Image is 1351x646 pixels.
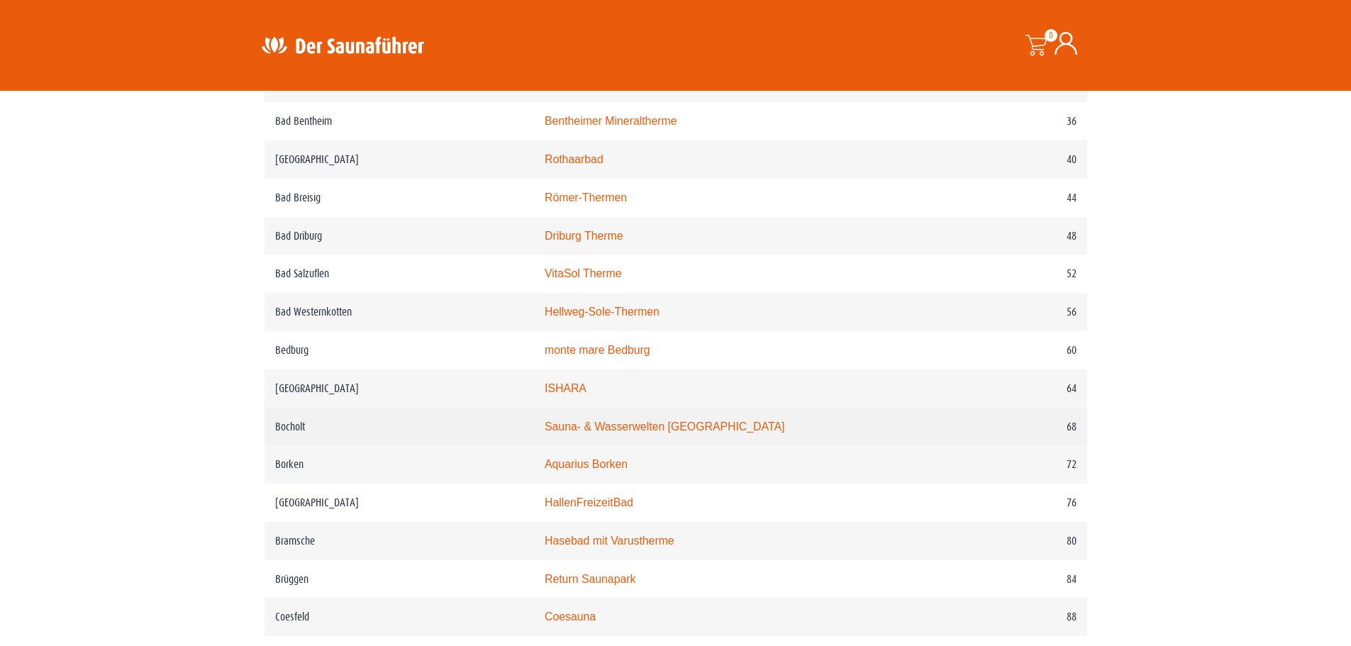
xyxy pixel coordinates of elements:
a: ISHARA [545,382,586,394]
td: 80 [939,522,1086,560]
td: 44 [939,179,1086,217]
td: Bad Salzuflen [265,255,534,293]
a: Return Saunapark [545,573,635,585]
td: Brüggen [265,560,534,598]
td: [GEOGRAPHIC_DATA] [265,369,534,408]
td: 60 [939,331,1086,369]
td: 36 [939,102,1086,140]
td: 56 [939,293,1086,331]
td: 88 [939,598,1086,636]
td: 48 [939,217,1086,255]
td: Bad Westernkotten [265,293,534,331]
a: HallenFreizeitBad [545,496,633,508]
td: [GEOGRAPHIC_DATA] [265,140,534,179]
a: monte mare Bedburg [545,344,650,356]
a: Hellweg-Sole-Thermen [545,306,660,318]
a: Aquarius Borken [545,458,628,470]
a: VitaSol Therme [545,267,622,279]
a: Driburg Therme [545,230,623,242]
a: Römer-Thermen [545,191,627,204]
span: 0 [1045,29,1057,42]
td: 64 [939,369,1086,408]
td: 52 [939,255,1086,293]
td: 84 [939,560,1086,598]
td: Bad Breisig [265,179,534,217]
td: 68 [939,408,1086,446]
td: Bocholt [265,408,534,446]
a: Hasebad mit Varustherme [545,535,674,547]
td: 40 [939,140,1086,179]
td: Bedburg [265,331,534,369]
a: Rothaarbad [545,153,604,165]
td: Borken [265,445,534,484]
td: 72 [939,445,1086,484]
td: [GEOGRAPHIC_DATA] [265,484,534,522]
a: Coesauna [545,611,596,623]
td: Coesfeld [265,598,534,636]
a: Sauna- & Wasserwelten [GEOGRAPHIC_DATA] [545,421,784,433]
td: Bad Driburg [265,217,534,255]
td: Bad Bentheim [265,102,534,140]
a: Bentheimer Mineraltherme [545,115,677,127]
td: Bramsche [265,522,534,560]
td: 76 [939,484,1086,522]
